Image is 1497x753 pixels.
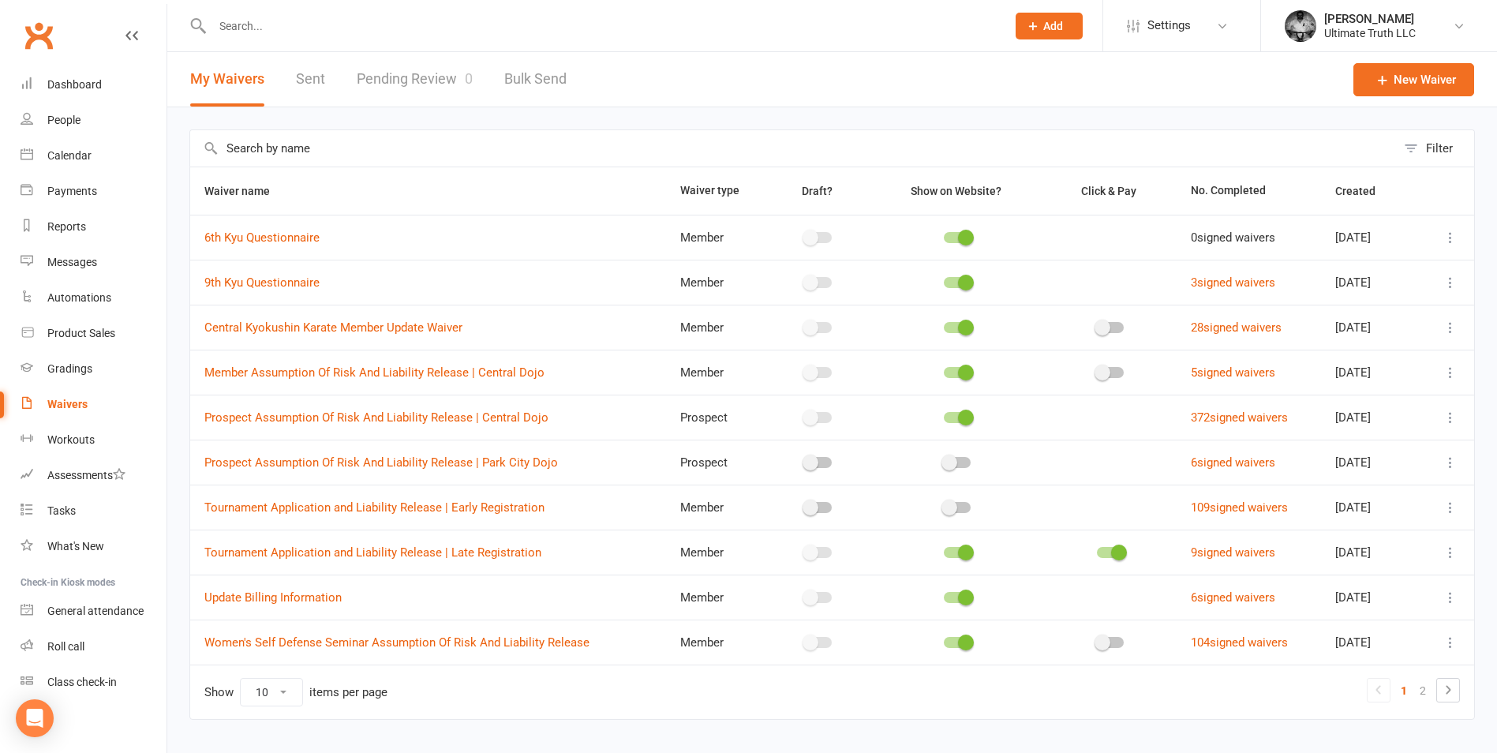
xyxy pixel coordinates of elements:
[1191,455,1275,470] a: 6signed waivers
[21,316,167,351] a: Product Sales
[21,493,167,529] a: Tasks
[666,485,767,530] td: Member
[204,678,387,706] div: Show
[1321,485,1420,530] td: [DATE]
[666,575,767,620] td: Member
[190,52,264,107] button: My Waivers
[1191,365,1275,380] a: 5signed waivers
[47,540,104,553] div: What's New
[47,398,88,410] div: Waivers
[1191,410,1288,425] a: 372signed waivers
[1335,182,1393,200] button: Created
[47,291,111,304] div: Automations
[204,545,541,560] a: Tournament Application and Liability Release | Late Registration
[1396,130,1474,167] button: Filter
[47,256,97,268] div: Messages
[190,130,1396,167] input: Search by name
[788,182,850,200] button: Draft?
[1321,395,1420,440] td: [DATE]
[21,529,167,564] a: What's New
[1191,320,1282,335] a: 28signed waivers
[1426,139,1453,158] div: Filter
[208,15,995,37] input: Search...
[1191,590,1275,605] a: 6signed waivers
[21,665,167,700] a: Class kiosk mode
[1394,680,1413,702] a: 1
[21,351,167,387] a: Gradings
[666,260,767,305] td: Member
[1043,20,1063,32] span: Add
[21,280,167,316] a: Automations
[1016,13,1083,39] button: Add
[504,52,567,107] a: Bulk Send
[21,209,167,245] a: Reports
[21,629,167,665] a: Roll call
[1321,260,1420,305] td: [DATE]
[1067,182,1154,200] button: Click & Pay
[47,220,86,233] div: Reports
[204,320,462,335] a: Central Kyokushin Karate Member Update Waiver
[666,395,767,440] td: Prospect
[204,275,320,290] a: 9th Kyu Questionnaire
[666,440,767,485] td: Prospect
[666,350,767,395] td: Member
[1321,215,1420,260] td: [DATE]
[21,422,167,458] a: Workouts
[1191,230,1275,245] span: 0 signed waivers
[1081,185,1136,197] span: Click & Pay
[16,699,54,737] div: Open Intercom Messenger
[204,365,545,380] a: Member Assumption Of Risk And Liability Release | Central Dojo
[1321,620,1420,665] td: [DATE]
[21,174,167,209] a: Payments
[1191,635,1288,650] a: 104signed waivers
[1285,10,1316,42] img: thumb_image1535430128.png
[666,530,767,575] td: Member
[1324,26,1416,40] div: Ultimate Truth LLC
[47,185,97,197] div: Payments
[47,433,95,446] div: Workouts
[47,469,125,481] div: Assessments
[21,138,167,174] a: Calendar
[1177,167,1321,215] th: No. Completed
[204,590,342,605] a: Update Billing Information
[204,455,558,470] a: Prospect Assumption Of Risk And Liability Release | Park City Dojo
[357,52,473,107] a: Pending Review0
[896,182,1019,200] button: Show on Website?
[1324,12,1416,26] div: [PERSON_NAME]
[47,640,84,653] div: Roll call
[296,52,325,107] a: Sent
[666,215,767,260] td: Member
[47,676,117,688] div: Class check-in
[1321,575,1420,620] td: [DATE]
[1191,500,1288,515] a: 109signed waivers
[1321,440,1420,485] td: [DATE]
[1147,8,1191,43] span: Settings
[21,387,167,422] a: Waivers
[1321,350,1420,395] td: [DATE]
[47,362,92,375] div: Gradings
[1321,530,1420,575] td: [DATE]
[465,70,473,87] span: 0
[21,594,167,629] a: General attendance kiosk mode
[21,245,167,280] a: Messages
[21,458,167,493] a: Assessments
[47,78,102,91] div: Dashboard
[204,635,589,650] a: Women's Self Defense Seminar Assumption Of Risk And Liability Release
[1321,305,1420,350] td: [DATE]
[47,504,76,517] div: Tasks
[1353,63,1474,96] a: New Waiver
[666,305,767,350] td: Member
[47,149,92,162] div: Calendar
[911,185,1001,197] span: Show on Website?
[204,410,548,425] a: Prospect Assumption Of Risk And Liability Release | Central Dojo
[204,182,287,200] button: Waiver name
[204,500,545,515] a: Tournament Application and Liability Release | Early Registration
[802,185,833,197] span: Draft?
[1191,545,1275,560] a: 9signed waivers
[1413,680,1432,702] a: 2
[309,686,387,699] div: items per page
[21,67,167,103] a: Dashboard
[47,327,115,339] div: Product Sales
[204,230,320,245] a: 6th Kyu Questionnaire
[19,16,58,55] a: Clubworx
